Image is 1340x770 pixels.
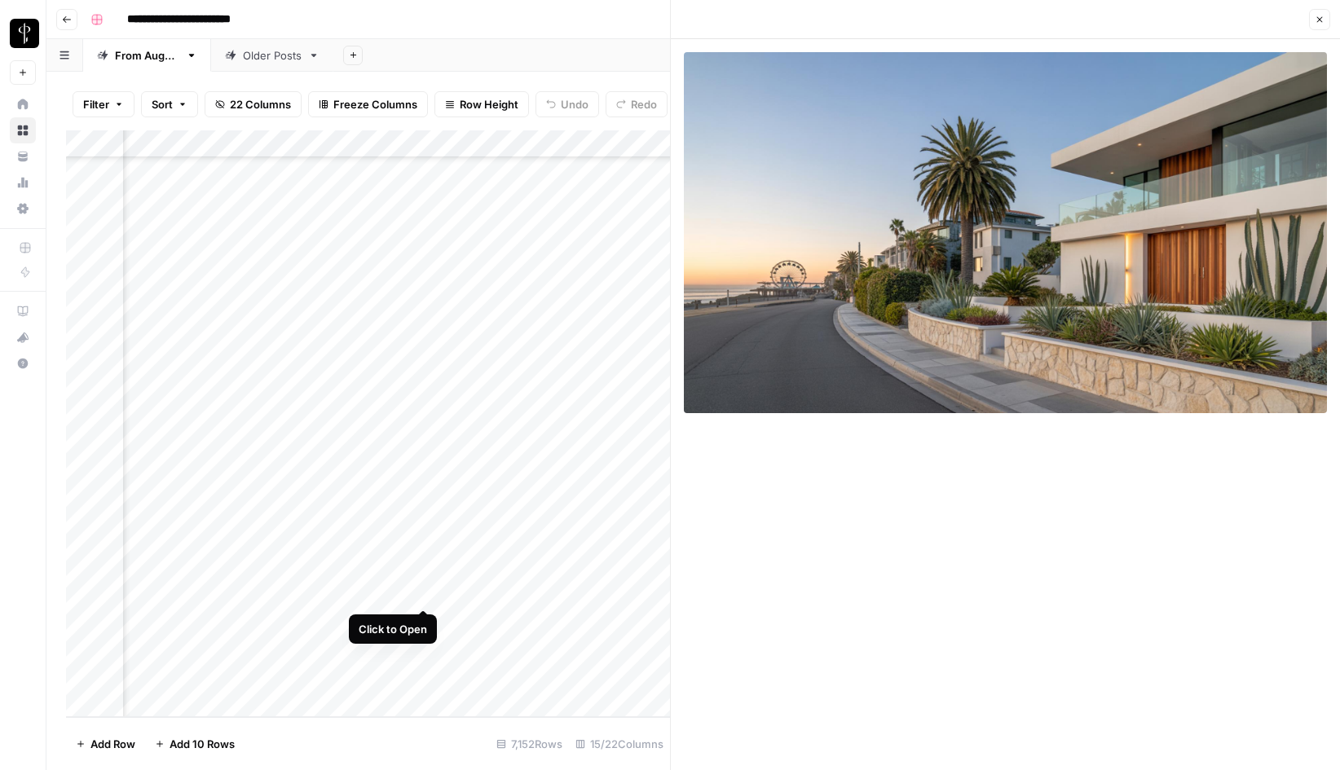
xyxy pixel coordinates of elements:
[10,169,36,196] a: Usage
[205,91,302,117] button: 22 Columns
[569,731,670,757] div: 15/22 Columns
[73,91,134,117] button: Filter
[152,96,173,112] span: Sort
[10,117,36,143] a: Browse
[606,91,668,117] button: Redo
[10,13,36,54] button: Workspace: LP Production Workloads
[170,736,235,752] span: Add 10 Rows
[243,47,302,64] div: Older Posts
[631,96,657,112] span: Redo
[308,91,428,117] button: Freeze Columns
[11,325,35,350] div: What's new?
[536,91,599,117] button: Undo
[66,731,145,757] button: Add Row
[83,96,109,112] span: Filter
[490,731,569,757] div: 7,152 Rows
[359,621,427,637] div: Click to Open
[10,196,36,222] a: Settings
[434,91,529,117] button: Row Height
[10,324,36,350] button: What's new?
[145,731,245,757] button: Add 10 Rows
[10,350,36,376] button: Help + Support
[10,91,36,117] a: Home
[211,39,333,72] a: Older Posts
[90,736,135,752] span: Add Row
[10,298,36,324] a: AirOps Academy
[10,19,39,48] img: LP Production Workloads Logo
[460,96,518,112] span: Row Height
[141,91,198,117] button: Sort
[333,96,417,112] span: Freeze Columns
[83,39,211,72] a: From [DATE]
[684,52,1327,413] img: Row/Cell
[561,96,588,112] span: Undo
[10,143,36,169] a: Your Data
[115,47,179,64] div: From [DATE]
[230,96,291,112] span: 22 Columns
